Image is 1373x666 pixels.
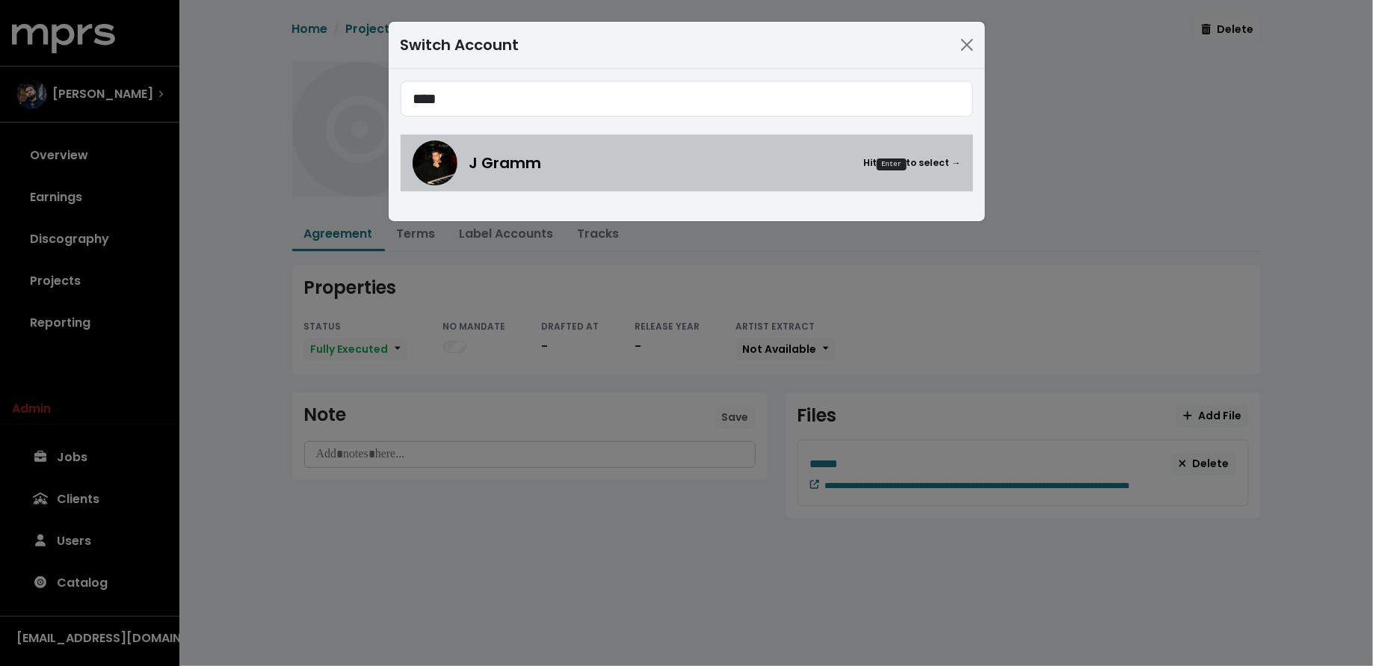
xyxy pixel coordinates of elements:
[401,81,973,117] input: Search accounts
[401,34,519,56] div: Switch Account
[955,33,979,57] button: Close
[863,156,960,170] small: Hit to select →
[469,152,542,174] span: J Gramm
[401,135,973,191] a: J GrammJ GrammHitEnterto select →
[877,158,906,170] kbd: Enter
[413,141,457,185] img: J Gramm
